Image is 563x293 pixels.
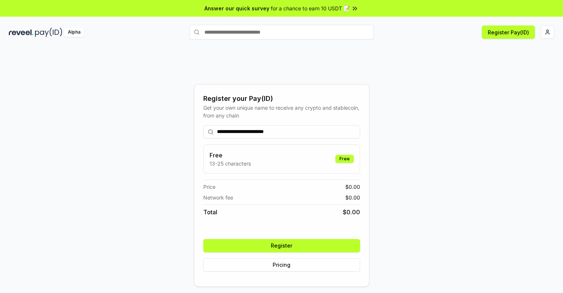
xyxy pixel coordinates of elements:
[204,4,269,12] span: Answer our quick survey
[345,183,360,191] span: $ 0.00
[203,239,360,252] button: Register
[345,194,360,201] span: $ 0.00
[271,4,350,12] span: for a chance to earn 10 USDT 📝
[343,208,360,217] span: $ 0.00
[203,208,217,217] span: Total
[203,104,360,119] div: Get your own unique name to receive any crypto and stablecoin, from any chain
[210,160,251,167] p: 13-25 characters
[9,28,34,37] img: reveel_dark
[335,155,354,163] div: Free
[210,151,251,160] h3: Free
[203,258,360,272] button: Pricing
[64,28,84,37] div: Alpha
[482,25,535,39] button: Register Pay(ID)
[203,93,360,104] div: Register your Pay(ID)
[35,28,62,37] img: pay_id
[203,183,215,191] span: Price
[203,194,233,201] span: Network fee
